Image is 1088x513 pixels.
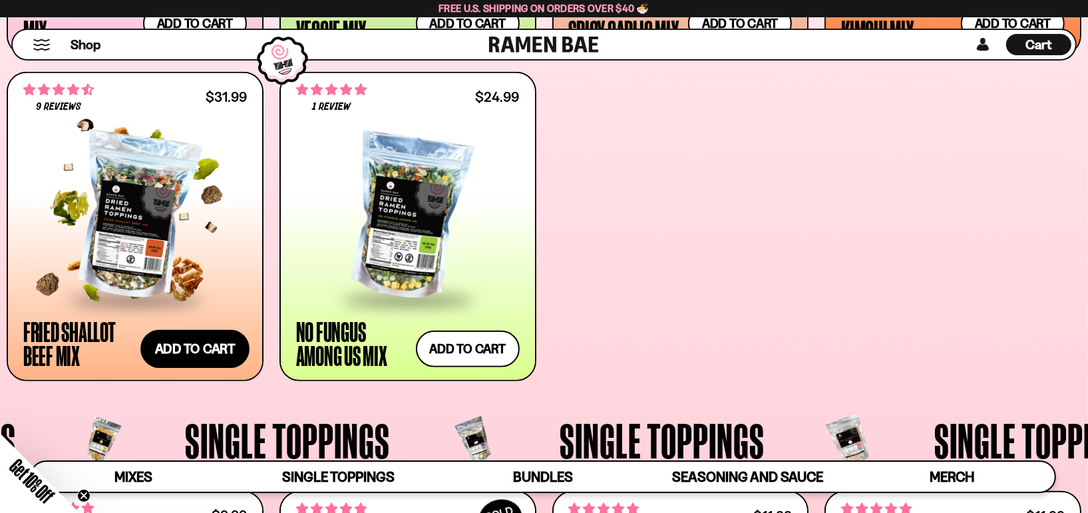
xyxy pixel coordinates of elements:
[186,416,391,465] span: Single Toppings
[441,462,645,492] a: Bundles
[23,81,94,98] span: 4.56 stars
[236,462,441,492] a: Single Toppings
[645,462,850,492] a: Seasoning and Sauce
[560,416,765,465] span: Single Toppings
[1026,37,1052,53] span: Cart
[6,455,58,507] span: Get 10% Off
[36,102,81,112] span: 9 reviews
[475,90,519,103] div: $24.99
[114,468,152,485] span: Mixes
[930,468,974,485] span: Merch
[1006,30,1071,59] div: Cart
[672,468,823,485] span: Seasoning and Sauce
[282,468,395,485] span: Single Toppings
[513,468,573,485] span: Bundles
[140,329,250,368] button: Add to cart
[279,72,536,381] a: 5.00 stars 1 review $24.99 No Fungus Among Us Mix Add to cart
[206,90,247,103] div: $31.99
[312,102,351,112] span: 1 review
[71,34,100,55] a: Shop
[296,81,367,98] span: 5.00 stars
[296,319,409,367] div: No Fungus Among Us Mix
[31,462,236,492] a: Mixes
[71,36,100,54] span: Shop
[850,462,1055,492] a: Merch
[33,39,51,51] button: Mobile Menu Trigger
[7,72,264,381] a: 4.56 stars 9 reviews $31.99 Fried Shallot Beef Mix Add to cart
[77,489,91,502] button: Close teaser
[23,319,136,367] div: Fried Shallot Beef Mix
[439,2,649,15] span: Free U.S. Shipping on Orders over $40 🍜
[416,331,520,367] button: Add to cart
